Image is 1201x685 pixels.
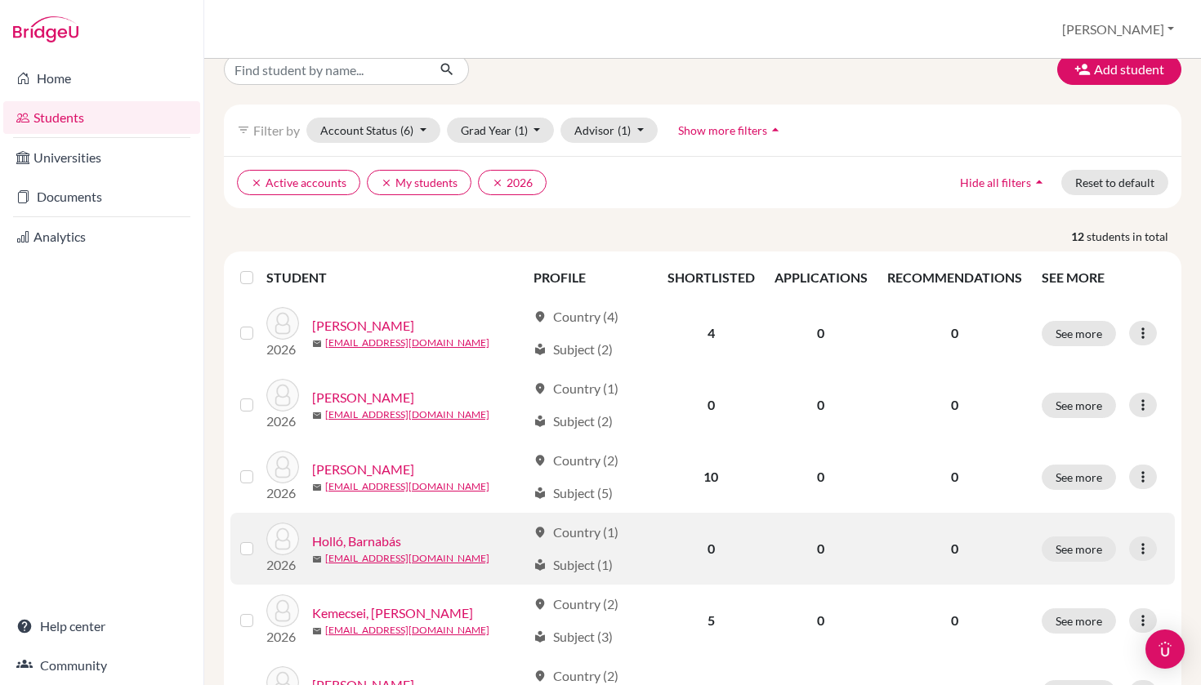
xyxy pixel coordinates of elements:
th: RECOMMENDATIONS [877,258,1032,297]
a: Analytics [3,220,200,253]
div: Subject (3) [534,627,613,647]
p: 0 [887,539,1022,558]
p: 0 [887,395,1022,415]
span: local_library [534,415,547,428]
span: (6) [400,123,413,137]
td: 0 [658,513,765,585]
p: 2026 [266,340,299,359]
div: Country (2) [534,451,618,470]
button: See more [1042,393,1116,418]
div: Subject (5) [534,483,613,503]
p: 0 [887,323,1022,343]
a: Universities [3,141,200,174]
button: Reset to default [1061,170,1168,195]
span: local_library [534,558,547,572]
span: location_on [534,454,547,467]
p: 2026 [266,555,299,575]
span: mail [312,411,322,420]
th: APPLICATIONS [765,258,877,297]
a: Help center [3,610,200,643]
button: Add student [1057,54,1181,85]
p: 2026 [266,483,299,503]
span: Show more filters [678,123,767,137]
a: [PERSON_NAME] [312,460,414,479]
span: mail [312,626,322,636]
span: local_library [534,487,547,500]
span: Filter by [253,122,300,138]
i: arrow_drop_up [1031,174,1047,190]
img: Bridge-U [13,16,78,42]
p: 0 [887,611,1022,630]
th: SEE MORE [1032,258,1175,297]
p: 0 [887,467,1022,487]
span: location_on [534,526,547,539]
div: Subject (2) [534,340,613,359]
th: PROFILE [524,258,658,297]
button: Grad Year(1) [447,118,555,143]
a: [EMAIL_ADDRESS][DOMAIN_NAME] [325,479,489,494]
td: 5 [658,585,765,656]
td: 0 [765,585,877,656]
a: [EMAIL_ADDRESS][DOMAIN_NAME] [325,407,489,422]
td: 0 [765,369,877,441]
span: students in total [1087,228,1181,245]
span: local_library [534,630,547,643]
div: Country (1) [534,379,618,398]
span: location_on [534,310,547,323]
i: clear [381,177,392,189]
i: arrow_drop_up [767,122,784,138]
div: Country (2) [534,594,618,614]
a: [EMAIL_ADDRESS][DOMAIN_NAME] [325,551,489,566]
button: clearActive accounts [237,170,360,195]
i: clear [492,177,503,189]
img: Domonkos, Luca [266,379,299,411]
span: (1) [618,123,631,137]
span: mail [312,339,322,349]
div: Country (4) [534,307,618,327]
a: [EMAIL_ADDRESS][DOMAIN_NAME] [325,336,489,350]
button: clear2026 [478,170,547,195]
span: location_on [534,598,547,611]
a: Community [3,649,200,682]
strong: 12 [1071,228,1087,245]
td: 4 [658,297,765,369]
button: See more [1042,608,1116,634]
span: Hide all filters [960,176,1031,189]
span: mail [312,554,322,564]
button: See more [1042,536,1116,562]
div: Subject (2) [534,411,613,431]
div: Open Intercom Messenger [1145,629,1185,669]
a: Home [3,62,200,95]
div: Subject (1) [534,555,613,575]
img: Háry, Laura [266,451,299,483]
a: [PERSON_NAME] [312,388,414,407]
span: local_library [534,343,547,356]
img: Kemecsei, Aron [266,594,299,627]
img: Holló, Barnabás [266,523,299,555]
th: STUDENT [266,258,524,297]
span: (1) [515,123,528,137]
span: mail [312,483,322,492]
p: 2026 [266,627,299,647]
i: clear [251,177,262,189]
p: 2026 [266,411,299,431]
input: Find student by name... [224,54,426,85]
td: 0 [658,369,765,441]
td: 0 [765,297,877,369]
span: location_on [534,382,547,395]
a: [EMAIL_ADDRESS][DOMAIN_NAME] [325,623,489,638]
a: [PERSON_NAME] [312,316,414,336]
button: See more [1042,465,1116,490]
button: Hide all filtersarrow_drop_up [946,170,1061,195]
button: Account Status(6) [306,118,440,143]
i: filter_list [237,123,250,136]
button: See more [1042,321,1116,346]
td: 0 [765,513,877,585]
td: 0 [765,441,877,513]
button: Advisor(1) [560,118,658,143]
a: Documents [3,180,200,213]
td: 10 [658,441,765,513]
button: [PERSON_NAME] [1055,14,1181,45]
button: Show more filtersarrow_drop_up [664,118,797,143]
div: Country (1) [534,523,618,542]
